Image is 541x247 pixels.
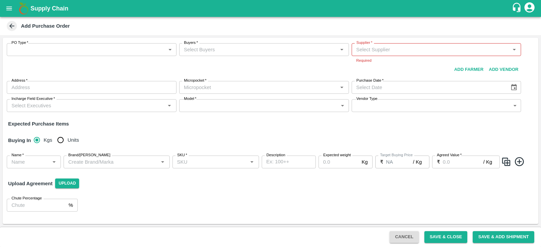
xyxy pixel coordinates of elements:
[181,83,336,92] input: Micropocket
[483,158,492,166] p: / Kg
[356,78,383,83] label: Purchase Date
[11,78,27,83] label: Address
[352,81,505,94] input: Select Date
[30,4,512,13] a: Supply Chain
[7,199,66,212] input: Chute
[177,153,187,158] label: SKU
[437,158,440,166] p: ₹
[181,45,336,54] input: Select Buyers
[68,136,79,144] span: Units
[361,158,368,166] p: Kg
[34,133,85,147] div: buying_in
[451,64,486,76] button: Add Farmer
[184,78,207,83] label: Micropocket
[11,153,24,158] label: Name
[11,196,42,201] label: Chute Percentage
[523,1,536,16] div: account of current user
[44,136,52,144] span: Kgs
[354,45,508,54] input: Select Supplier
[9,101,163,110] input: Select Executives
[337,83,346,92] button: Open
[8,121,69,127] strong: Expected Purchase Items
[248,158,256,166] button: Open
[1,1,17,16] button: open drawer
[184,40,198,46] label: Buyers
[69,201,73,209] p: %
[437,153,462,158] label: Agreed Value
[5,133,34,147] h6: Buying In
[7,81,177,94] input: Address
[356,40,372,46] label: Supplier
[9,158,48,166] input: Name
[266,153,285,158] label: Description
[184,96,196,102] label: Model
[50,158,58,166] button: Open
[8,181,52,186] strong: Upload Agreement
[356,96,377,102] label: Vendor Type
[174,158,246,166] input: SKU
[508,81,520,94] button: Choose date
[390,231,419,243] button: Cancel
[55,179,79,188] span: Upload
[501,156,511,167] img: CloneIcon
[323,153,351,158] label: Expected weight
[68,153,110,158] label: Brand/[PERSON_NAME]
[11,40,28,46] label: PO Type
[413,158,422,166] p: / Kg
[158,158,167,166] button: Open
[512,2,523,15] div: customer-support
[424,231,468,243] button: Save & Close
[380,158,383,166] p: ₹
[386,156,413,168] input: 0.0
[17,2,30,15] img: logo
[66,158,157,166] input: Create Brand/Marka
[473,231,534,243] button: Save & Add Shipment
[165,101,174,110] button: Open
[510,45,519,54] button: Open
[443,156,484,168] input: 0.0
[21,23,70,29] b: Add Purchase Order
[380,153,413,158] label: Target Buying Price
[30,5,68,12] b: Supply Chain
[337,45,346,54] button: Open
[11,96,55,102] label: Incharge Field Executive
[486,64,521,76] button: Add Vendor
[319,156,359,168] input: 0.0
[356,57,517,63] p: Required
